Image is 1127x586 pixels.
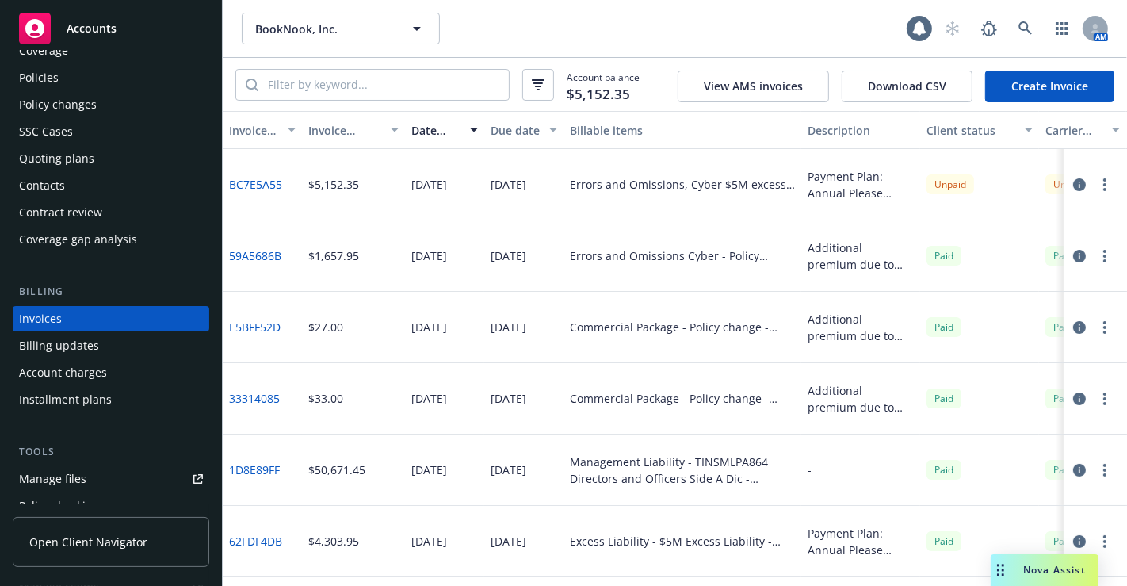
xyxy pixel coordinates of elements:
[991,554,1010,586] div: Drag to move
[229,533,282,550] a: 62FDF4DB
[19,360,107,385] div: Account charges
[808,382,914,416] div: Additional premium due to adding [GEOGRAPHIC_DATA] as additional insured & waiver of subrogation....
[13,119,209,144] a: SSC Cases
[570,122,795,139] div: Billable items
[308,533,359,550] div: $4,303.95
[13,493,209,519] a: Policy checking
[308,390,343,407] div: $33.00
[985,71,1114,102] a: Create Invoice
[678,71,829,102] button: View AMS invoices
[13,284,209,300] div: Billing
[926,389,961,408] div: Paid
[13,173,209,198] a: Contacts
[13,65,209,90] a: Policies
[926,460,961,480] div: Paid
[411,247,447,264] div: [DATE]
[229,319,281,335] a: E5BFF52D
[570,470,795,487] div: Directors and Officers Side A Dic - P00100147481501
[229,122,278,139] div: Invoice ID
[491,122,540,139] div: Due date
[405,111,484,149] button: Date issued
[570,390,795,407] div: Commercial Package - Policy change - CCP17417-03
[19,119,73,144] div: SSC Cases
[19,333,99,358] div: Billing updates
[1045,531,1080,551] div: Paid
[567,84,630,105] span: $5,152.35
[1045,389,1080,408] span: Paid
[1045,317,1080,337] div: Paid
[411,390,447,407] div: [DATE]
[13,333,209,358] a: Billing updates
[13,227,209,252] a: Coverage gap analysis
[13,92,209,117] a: Policy changes
[1010,13,1041,44] a: Search
[973,13,1005,44] a: Report a Bug
[570,319,795,335] div: Commercial Package - Policy change - CCP17417-03
[808,462,812,478] div: -
[926,246,961,266] span: Paid
[1039,111,1126,149] button: Carrier status
[13,6,209,51] a: Accounts
[19,227,137,252] div: Coverage gap analysis
[491,390,526,407] div: [DATE]
[491,462,526,478] div: [DATE]
[491,319,526,335] div: [DATE]
[255,21,392,37] span: BookNook, Inc.
[229,176,282,193] a: BC7E5A55
[19,493,99,519] div: Policy checking
[19,466,86,492] div: Manage files
[229,247,281,264] a: 59A5686B
[411,176,447,193] div: [DATE]
[1045,174,1093,194] div: Unpaid
[29,534,147,550] span: Open Client Navigator
[842,71,972,102] button: Download CSV
[13,146,209,171] a: Quoting plans
[1046,13,1078,44] a: Switch app
[563,111,801,149] button: Billable items
[67,22,117,35] span: Accounts
[13,306,209,331] a: Invoices
[13,444,209,460] div: Tools
[13,360,209,385] a: Account charges
[1023,563,1086,576] span: Nova Assist
[13,466,209,492] a: Manage files
[491,176,526,193] div: [DATE]
[242,13,440,44] button: BookNook, Inc.
[411,462,447,478] div: [DATE]
[491,533,526,550] div: [DATE]
[411,319,447,335] div: [DATE]
[926,531,961,551] div: Paid
[19,387,112,412] div: Installment plans
[302,111,405,149] button: Invoice amount
[926,174,974,194] div: Unpaid
[1045,460,1080,480] span: Paid
[808,525,914,558] div: Payment Plan: Annual Please remit payment upon receipt. Thank you!
[19,92,97,117] div: Policy changes
[808,168,914,201] div: Payment Plan: Annual Please remit payment upon receipt. Thank you!
[920,111,1039,149] button: Client status
[308,462,365,478] div: $50,671.45
[19,306,62,331] div: Invoices
[308,247,359,264] div: $1,657.95
[19,200,102,225] div: Contract review
[1045,246,1080,266] span: Paid
[926,317,961,337] div: Paid
[229,462,280,478] a: 1D8E89FF
[1045,122,1102,139] div: Carrier status
[808,311,914,344] div: Additional premium due to adding Pomona Unified School District as additional insured. Please rem...
[13,200,209,225] a: Contract review
[801,111,920,149] button: Description
[484,111,563,149] button: Due date
[570,533,795,550] div: Excess Liability - $5M Excess Liability - CXH4000307
[223,111,302,149] button: Invoice ID
[308,122,381,139] div: Invoice amount
[13,387,209,412] a: Installment plans
[19,38,68,63] div: Coverage
[991,554,1098,586] button: Nova Assist
[19,65,59,90] div: Policies
[570,176,795,193] div: Errors and Omissions, Cyber $5M excess of $5M, Errors and Omissions, Cyber - ($5M xs $5M) Excess ...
